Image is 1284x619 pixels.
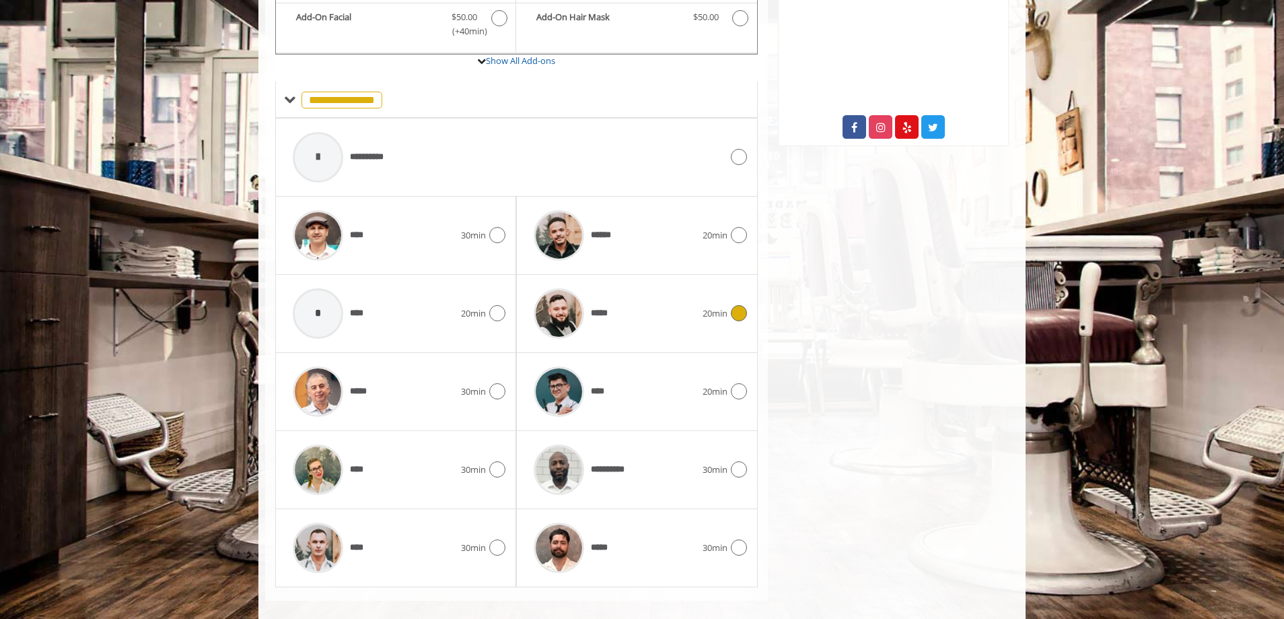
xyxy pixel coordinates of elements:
span: 30min [461,463,486,477]
span: 30min [461,228,486,242]
span: 30min [461,541,486,555]
b: Add-On Hair Mask [536,10,679,26]
span: $50.00 [452,10,477,24]
span: 20min [703,306,727,321]
label: Add-On Facial [283,10,509,42]
span: 30min [703,541,727,555]
span: 20min [703,228,727,242]
span: $50.00 [693,10,719,24]
span: 20min [461,306,486,321]
a: Show All Add-ons [486,55,555,67]
b: Add-On Facial [296,10,438,38]
span: 30min [461,385,486,399]
span: 20min [703,385,727,399]
span: (+40min ) [445,24,485,38]
span: 30min [703,463,727,477]
label: Add-On Hair Mask [523,10,750,30]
